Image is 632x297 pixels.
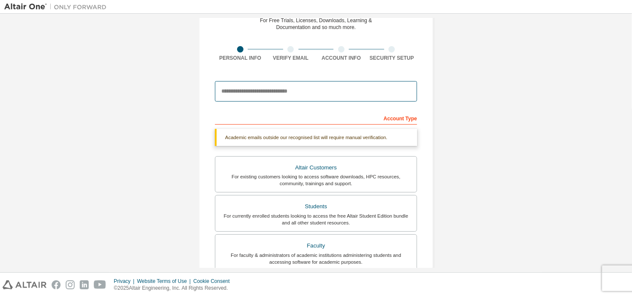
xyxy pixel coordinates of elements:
[367,55,417,61] div: Security Setup
[316,55,367,61] div: Account Info
[260,17,372,31] div: For Free Trials, Licenses, Downloads, Learning & Documentation and so much more.
[137,278,193,285] div: Website Terms of Use
[220,252,412,265] div: For faculty & administrators of academic institutions administering students and accessing softwa...
[220,162,412,174] div: Altair Customers
[215,55,266,61] div: Personal Info
[266,55,316,61] div: Verify Email
[3,280,46,289] img: altair_logo.svg
[80,280,89,289] img: linkedin.svg
[220,173,412,187] div: For existing customers looking to access software downloads, HPC resources, community, trainings ...
[66,280,75,289] img: instagram.svg
[114,278,137,285] div: Privacy
[220,213,412,226] div: For currently enrolled students looking to access the free Altair Student Edition bundle and all ...
[52,280,61,289] img: facebook.svg
[4,3,111,11] img: Altair One
[215,111,417,125] div: Account Type
[220,240,412,252] div: Faculty
[114,285,235,292] p: © 2025 Altair Engineering, Inc. All Rights Reserved.
[215,129,417,146] div: Academic emails outside our recognised list will require manual verification.
[193,278,235,285] div: Cookie Consent
[220,201,412,213] div: Students
[94,280,106,289] img: youtube.svg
